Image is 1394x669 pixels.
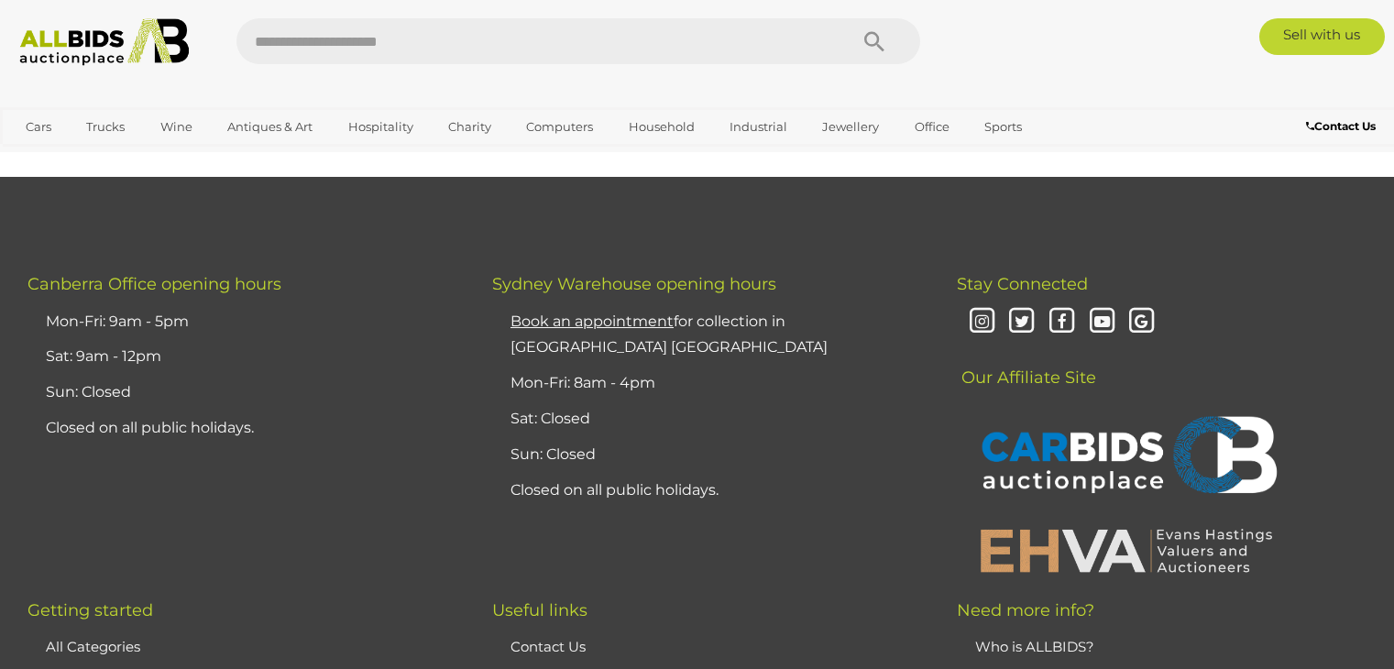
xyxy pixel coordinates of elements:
img: EHVA | Evans Hastings Valuers and Auctioneers [971,526,1282,574]
a: Sports [972,112,1034,142]
li: Sun: Closed [41,375,446,411]
a: Office [903,112,961,142]
a: [GEOGRAPHIC_DATA] [14,142,168,172]
a: Computers [514,112,605,142]
img: CARBIDS Auctionplace [971,397,1282,518]
span: Stay Connected [957,274,1088,294]
i: Google [1126,306,1158,338]
a: Who is ALLBIDS? [975,638,1094,655]
li: Closed on all public holidays. [506,473,911,509]
img: Allbids.com.au [10,18,199,66]
a: Book an appointmentfor collection in [GEOGRAPHIC_DATA] [GEOGRAPHIC_DATA] [510,313,828,356]
i: Twitter [1006,306,1038,338]
li: Sun: Closed [506,437,911,473]
a: Contact Us [1306,116,1380,137]
a: All Categories [46,638,140,655]
li: Mon-Fri: 9am - 5pm [41,304,446,340]
a: Jewellery [810,112,891,142]
li: Closed on all public holidays. [41,411,446,446]
u: Book an appointment [510,313,674,330]
span: Getting started [27,600,153,620]
i: Facebook [1046,306,1078,338]
a: Contact Us [510,638,586,655]
span: Sydney Warehouse opening hours [492,274,776,294]
b: Contact Us [1306,119,1376,133]
a: Cars [14,112,63,142]
i: Youtube [1086,306,1118,338]
a: Industrial [718,112,799,142]
li: Sat: 9am - 12pm [41,339,446,375]
a: Household [617,112,707,142]
i: Instagram [966,306,998,338]
button: Search [829,18,920,64]
a: Trucks [74,112,137,142]
span: Canberra Office opening hours [27,274,281,294]
li: Mon-Fri: 8am - 4pm [506,366,911,401]
a: Charity [436,112,503,142]
a: Sell with us [1259,18,1385,55]
a: Wine [148,112,204,142]
li: Sat: Closed [506,401,911,437]
span: Our Affiliate Site [957,340,1096,388]
span: Useful links [492,600,587,620]
a: Antiques & Art [215,112,324,142]
a: Hospitality [336,112,425,142]
span: Need more info? [957,600,1094,620]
